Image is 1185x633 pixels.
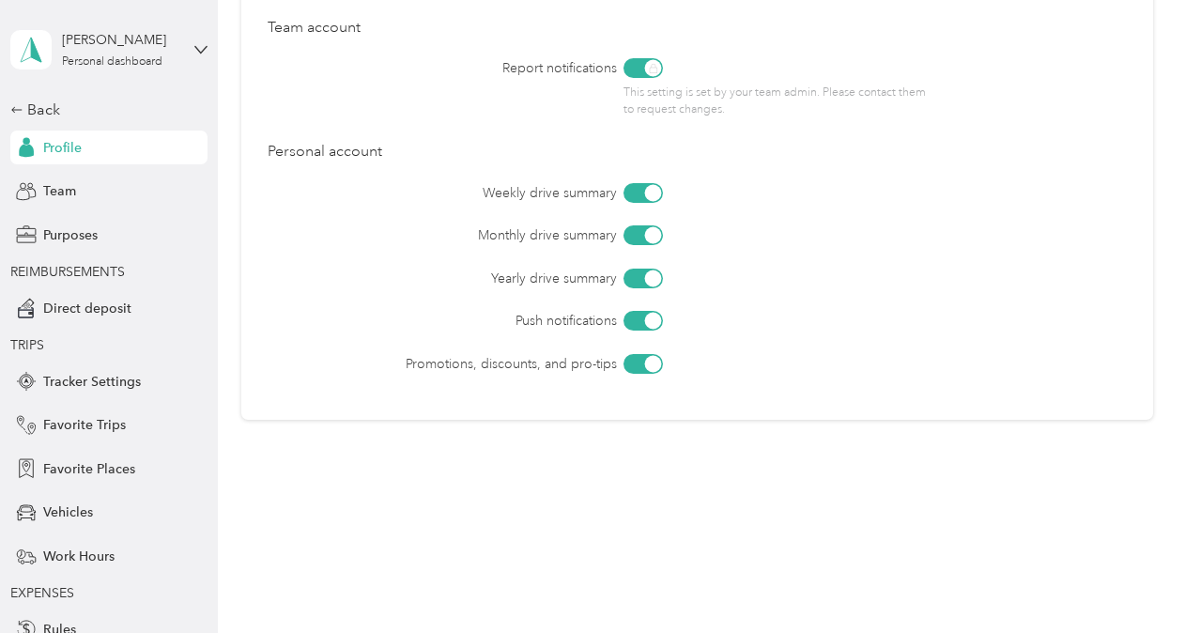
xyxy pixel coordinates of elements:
[43,372,141,392] span: Tracker Settings
[43,502,93,522] span: Vehicles
[43,181,76,201] span: Team
[268,141,1127,163] div: Personal account
[373,58,618,78] label: Report notifications
[623,85,938,117] p: This setting is set by your team admin. Please contact them to request changes.
[373,225,618,245] label: Monthly drive summary
[62,30,179,50] div: [PERSON_NAME]
[373,269,618,288] label: Yearly drive summary
[373,311,618,331] label: Push notifications
[10,264,125,280] span: REIMBURSEMENTS
[10,99,198,121] div: Back
[373,183,618,203] label: Weekly drive summary
[43,415,126,435] span: Favorite Trips
[268,17,1127,39] div: Team account
[1080,528,1185,633] iframe: Everlance-gr Chat Button Frame
[373,354,618,374] label: Promotions, discounts, and pro-tips
[10,337,44,353] span: TRIPS
[43,299,131,318] span: Direct deposit
[10,585,74,601] span: EXPENSES
[43,138,82,158] span: Profile
[43,459,135,479] span: Favorite Places
[43,547,115,566] span: Work Hours
[62,56,162,68] div: Personal dashboard
[43,225,98,245] span: Purposes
